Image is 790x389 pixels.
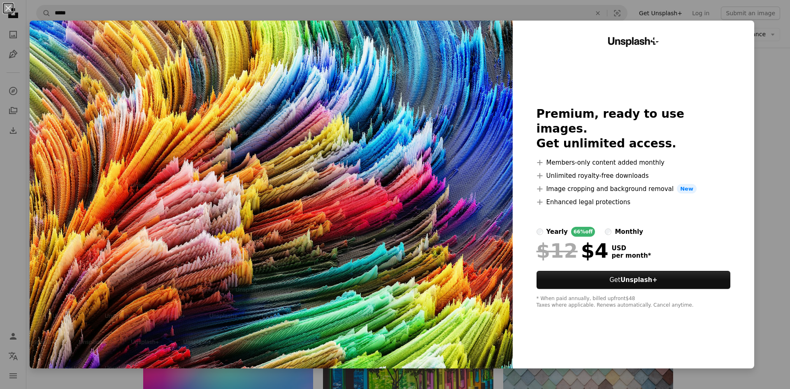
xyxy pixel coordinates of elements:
span: USD [612,245,651,252]
button: GetUnsplash+ [537,271,731,289]
span: $12 [537,240,578,261]
h2: Premium, ready to use images. Get unlimited access. [537,107,731,151]
div: $4 [537,240,609,261]
li: Image cropping and background removal [537,184,731,194]
input: yearly66%off [537,228,543,235]
input: monthly [605,228,611,235]
span: New [677,184,697,194]
div: 66% off [571,227,595,237]
li: Enhanced legal protections [537,197,731,207]
li: Members-only content added monthly [537,158,731,168]
div: monthly [615,227,643,237]
li: Unlimited royalty-free downloads [537,171,731,181]
strong: Unsplash+ [620,276,658,284]
div: * When paid annually, billed upfront $48 Taxes where applicable. Renews automatically. Cancel any... [537,296,731,309]
span: per month * [612,252,651,259]
div: yearly [546,227,568,237]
